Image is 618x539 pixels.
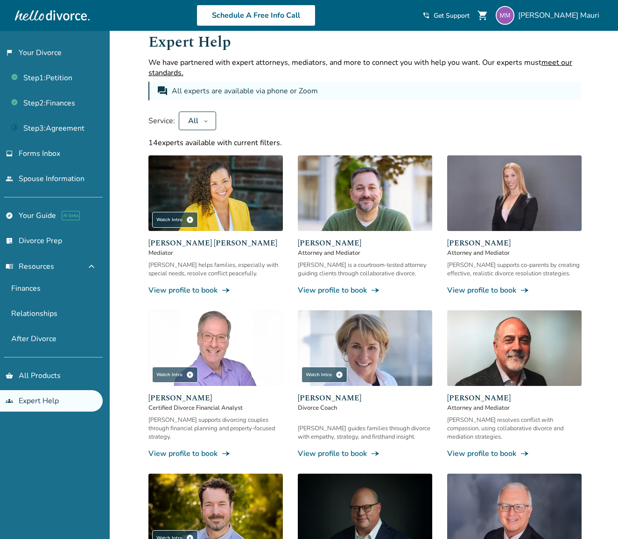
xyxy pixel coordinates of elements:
h1: Expert Help [148,31,582,54]
span: Attorney and Mediator [447,249,582,257]
span: line_end_arrow_notch [371,286,380,295]
a: View profile to bookline_end_arrow_notch [148,448,283,459]
span: line_end_arrow_notch [221,286,231,295]
img: Neil Forester [298,155,432,231]
span: shopping_basket [6,372,13,379]
a: View profile to bookline_end_arrow_notch [148,285,283,295]
img: Lori Barkus [447,155,582,231]
span: Get Support [434,11,470,20]
span: meet our standards. [148,57,572,78]
div: [PERSON_NAME] resolves conflict with compassion, using collaborative divorce and mediation strate... [447,416,582,441]
span: people [6,175,13,182]
a: View profile to bookline_end_arrow_notch [298,285,432,295]
span: expand_less [86,261,97,272]
span: play_circle [186,216,194,224]
div: All experts are available via phone or Zoom [172,85,320,97]
img: Jeff Landers [148,310,283,386]
span: [PERSON_NAME] [447,238,582,249]
span: [PERSON_NAME] [148,392,283,404]
span: play_circle [336,371,343,378]
div: [PERSON_NAME] supports co-parents by creating effective, realistic divorce resolution strategies. [447,261,582,278]
span: Service: [148,116,175,126]
span: Attorney and Mediator [298,249,432,257]
span: AI beta [62,211,80,220]
span: line_end_arrow_notch [520,449,529,458]
img: Anthony Diaz [447,310,582,386]
div: [PERSON_NAME] is a courtroom-tested attorney guiding clients through collaborative divorce. [298,261,432,278]
span: Divorce Coach [298,404,432,412]
span: Attorney and Mediator [447,404,582,412]
span: line_end_arrow_notch [221,449,231,458]
span: flag_2 [6,49,13,56]
a: View profile to bookline_end_arrow_notch [447,448,582,459]
div: Watch Intro [302,367,347,383]
iframe: Chat Widget [571,494,618,539]
span: groups [6,397,13,405]
div: [PERSON_NAME] supports divorcing couples through financial planning and property-focused strategy. [148,416,283,441]
a: phone_in_talkGet Support [422,11,470,20]
a: View profile to bookline_end_arrow_notch [447,285,582,295]
span: Certified Divorce Financial Analyst [148,404,283,412]
img: Claudia Brown Coulter [148,155,283,231]
span: Forms Inbox [19,148,60,159]
div: [PERSON_NAME] guides families through divorce with empathy, strategy, and firsthand insight. [298,424,432,441]
div: Watch Intro [152,367,198,383]
button: All [179,112,216,130]
a: View profile to bookline_end_arrow_notch [298,448,432,459]
div: 14 experts available with current filters. [148,138,582,148]
span: [PERSON_NAME] [447,392,582,404]
span: play_circle [186,371,194,378]
span: menu_book [6,263,13,270]
span: list_alt_check [6,237,13,245]
span: phone_in_talk [422,12,430,19]
span: [PERSON_NAME] Mauri [518,10,603,21]
div: Watch Intro [152,212,198,228]
img: michelle.dowd@outlook.com [496,6,514,25]
span: explore [6,212,13,219]
span: [PERSON_NAME] [PERSON_NAME] [148,238,283,249]
span: [PERSON_NAME] [298,238,432,249]
div: [PERSON_NAME] helps families, especially with special needs, resolve conflict peacefully. [148,261,283,278]
span: [PERSON_NAME] [298,392,432,404]
span: line_end_arrow_notch [520,286,529,295]
span: Mediator [148,249,283,257]
img: Kim Goodman [298,310,432,386]
a: Schedule A Free Info Call [197,5,316,26]
span: shopping_cart [477,10,488,21]
p: We have partnered with expert attorneys, mediators, and more to connect you with help you want. O... [148,57,582,78]
span: Resources [6,261,54,272]
span: line_end_arrow_notch [371,449,380,458]
div: All [187,116,200,126]
span: inbox [6,150,13,157]
span: forum [157,85,168,97]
